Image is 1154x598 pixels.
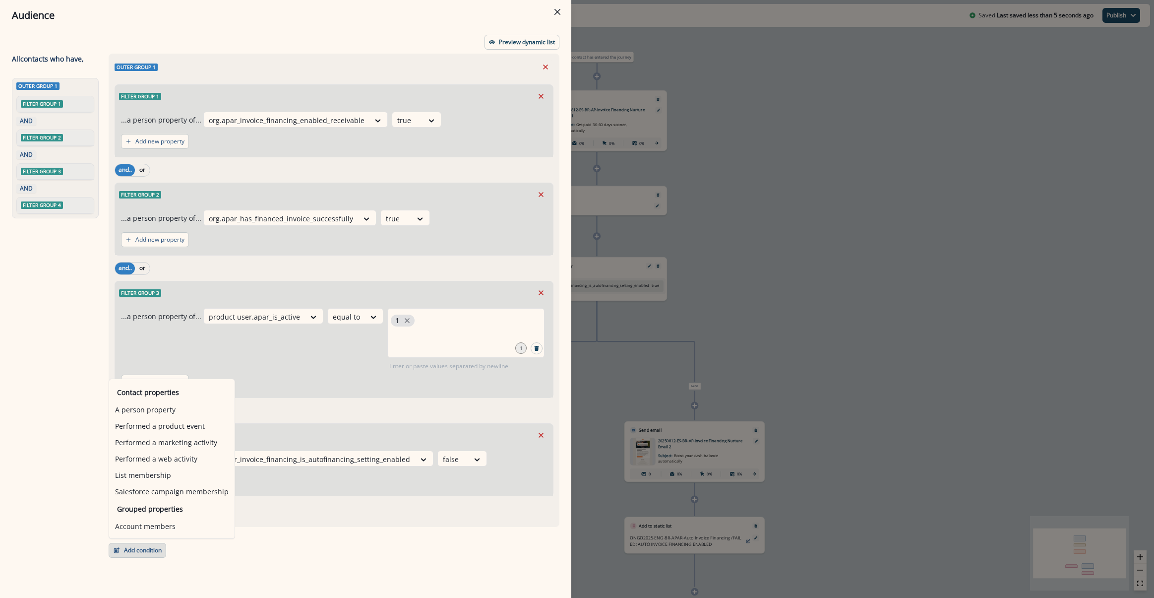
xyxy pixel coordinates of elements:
p: Grouped properties [117,504,227,514]
p: Contact properties [117,387,227,398]
button: Add new property [121,134,189,149]
button: Add new property [121,375,189,390]
button: Remove [533,285,549,300]
button: and.. [115,164,135,176]
button: Salesforce campaign membership [109,483,235,500]
p: AND [18,150,34,159]
span: Filter group 2 [21,134,63,141]
p: Preview dynamic list [499,39,555,46]
button: Remove [533,187,549,202]
button: or [135,263,150,274]
button: Performed a marketing activity [109,434,235,451]
p: Add new property [135,138,184,145]
button: close [402,316,412,326]
p: Enter or paste values separated by newline [387,362,510,371]
button: Performed a web activity [109,451,235,467]
p: ...a person property of... [121,115,201,125]
button: Remove [538,60,553,74]
span: Outer group 1 [16,82,60,90]
span: Outer group 1 [115,64,158,71]
button: Account members [109,518,235,534]
span: Filter group 1 [119,93,161,100]
p: AND [18,184,34,193]
button: and.. [115,263,135,274]
button: Remove [533,428,549,443]
span: Filter group 2 [119,191,161,199]
span: Filter group 1 [21,100,63,108]
p: AND [18,117,34,126]
p: 1 [395,317,399,325]
div: Audience [12,8,559,23]
button: A person property [109,401,235,418]
span: Filter group 3 [21,168,63,175]
button: Add condition [109,543,166,558]
div: 1 [515,342,527,354]
button: Performed a product event [109,418,235,434]
span: Filter group 3 [119,289,161,297]
button: Remove [533,89,549,104]
p: ...a person property of... [121,311,201,322]
button: Preview dynamic list [485,35,559,50]
span: Filter group 4 [21,201,63,209]
button: Add new property [121,232,189,247]
p: Add new property [135,236,184,243]
button: Close [549,4,565,20]
button: or [135,164,150,176]
button: List membership [109,467,235,483]
button: Search [531,342,543,354]
p: All contact s who have, [12,54,84,64]
p: ...a person property of... [121,213,201,223]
